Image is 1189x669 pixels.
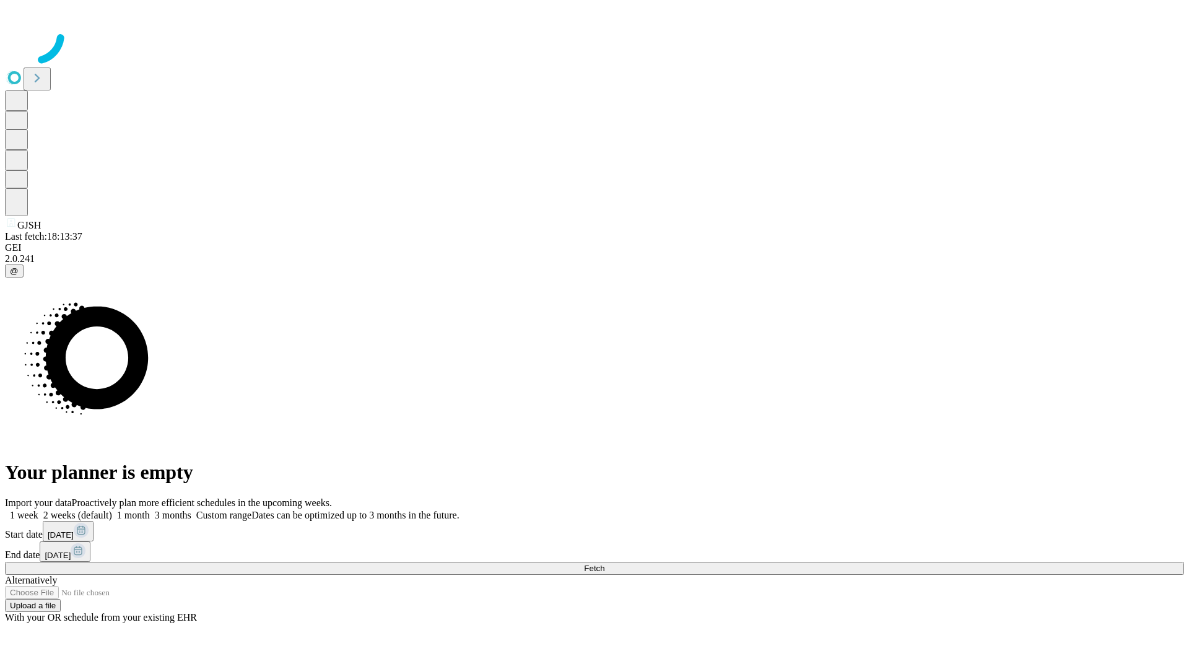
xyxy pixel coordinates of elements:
[5,562,1184,575] button: Fetch
[5,265,24,278] button: @
[117,510,150,520] span: 1 month
[40,541,90,562] button: [DATE]
[5,231,82,242] span: Last fetch: 18:13:37
[5,497,72,508] span: Import your data
[251,510,459,520] span: Dates can be optimized up to 3 months in the future.
[43,510,112,520] span: 2 weeks (default)
[48,530,74,540] span: [DATE]
[17,220,41,230] span: GJSH
[584,564,604,573] span: Fetch
[5,521,1184,541] div: Start date
[10,266,19,276] span: @
[5,599,61,612] button: Upload a file
[155,510,191,520] span: 3 months
[43,521,94,541] button: [DATE]
[5,541,1184,562] div: End date
[10,510,38,520] span: 1 week
[45,551,71,560] span: [DATE]
[5,461,1184,484] h1: Your planner is empty
[5,575,57,585] span: Alternatively
[5,242,1184,253] div: GEI
[72,497,332,508] span: Proactively plan more efficient schedules in the upcoming weeks.
[5,612,197,623] span: With your OR schedule from your existing EHR
[5,253,1184,265] div: 2.0.241
[196,510,251,520] span: Custom range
